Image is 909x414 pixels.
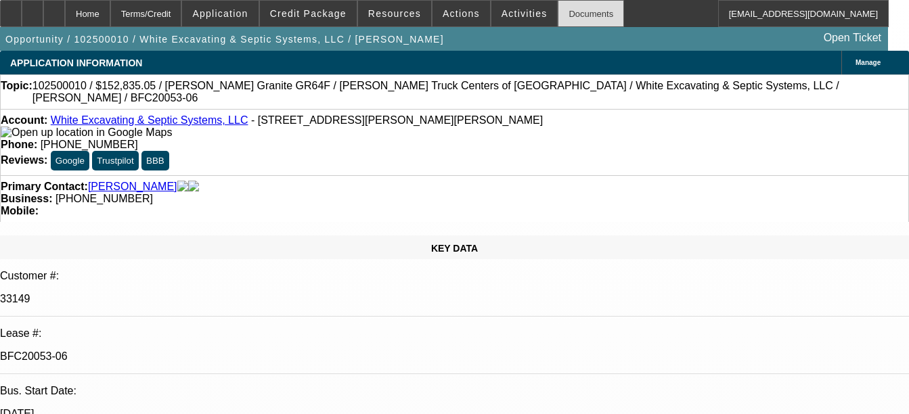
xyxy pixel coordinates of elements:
[1,193,52,204] strong: Business:
[251,114,543,126] span: - [STREET_ADDRESS][PERSON_NAME][PERSON_NAME]
[358,1,431,26] button: Resources
[56,193,153,204] span: [PHONE_NUMBER]
[431,243,478,254] span: KEY DATA
[92,151,138,170] button: Trustpilot
[818,26,887,49] a: Open Ticket
[856,59,881,66] span: Manage
[1,127,172,139] img: Open up location in Google Maps
[41,139,138,150] span: [PHONE_NUMBER]
[1,181,88,193] strong: Primary Contact:
[443,8,480,19] span: Actions
[1,154,47,166] strong: Reviews:
[260,1,357,26] button: Credit Package
[1,114,47,126] strong: Account:
[502,8,548,19] span: Activities
[10,57,142,68] span: APPLICATION INFORMATION
[433,1,490,26] button: Actions
[141,151,169,170] button: BBB
[51,114,248,126] a: White Excavating & Septic Systems, LLC
[368,8,421,19] span: Resources
[182,1,258,26] button: Application
[270,8,347,19] span: Credit Package
[1,80,32,104] strong: Topic:
[1,205,39,216] strong: Mobile:
[188,181,199,193] img: linkedin-icon.png
[5,34,444,45] span: Opportunity / 102500010 / White Excavating & Septic Systems, LLC / [PERSON_NAME]
[51,151,89,170] button: Google
[491,1,558,26] button: Activities
[88,181,177,193] a: [PERSON_NAME]
[177,181,188,193] img: facebook-icon.png
[1,139,37,150] strong: Phone:
[1,127,172,138] a: View Google Maps
[32,80,908,104] span: 102500010 / $152,835.05 / [PERSON_NAME] Granite GR64F / [PERSON_NAME] Truck Centers of [GEOGRAPHI...
[192,8,248,19] span: Application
